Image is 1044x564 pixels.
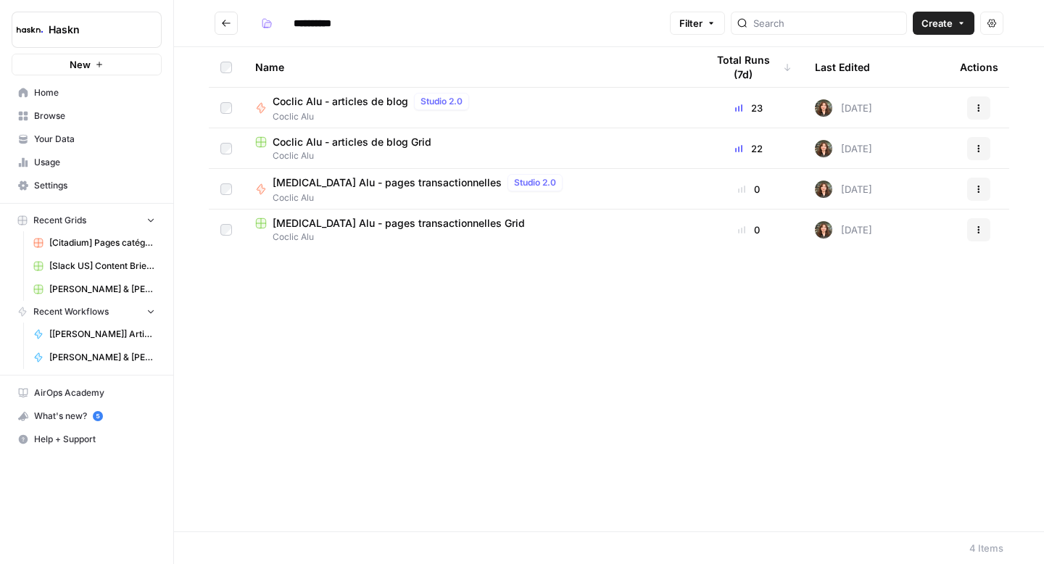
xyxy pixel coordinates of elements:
[34,156,155,169] span: Usage
[753,16,900,30] input: Search
[12,151,162,174] a: Usage
[273,191,568,204] span: Coclic Alu
[273,216,525,231] span: [MEDICAL_DATA] Alu - pages transactionnelles Grid
[70,57,91,72] span: New
[969,541,1003,555] div: 4 Items
[12,81,162,104] a: Home
[27,278,162,301] a: [PERSON_NAME] & [PERSON_NAME] - Optimization pages for LLMs Grid
[12,405,161,427] div: What's new?
[12,301,162,323] button: Recent Workflows
[12,428,162,451] button: Help + Support
[273,135,431,149] span: Coclic Alu - articles de blog Grid
[12,54,162,75] button: New
[34,133,155,146] span: Your Data
[706,141,792,156] div: 22
[34,386,155,399] span: AirOps Academy
[255,231,683,244] span: Coclic Alu
[49,22,136,37] span: Haskn
[34,433,155,446] span: Help + Support
[670,12,725,35] button: Filter
[27,323,162,346] a: [[PERSON_NAME]] Articles de blog - Créations
[706,47,792,87] div: Total Runs (7d)
[49,328,155,341] span: [[PERSON_NAME]] Articles de blog - Créations
[34,179,155,192] span: Settings
[815,181,832,198] img: wbc4lf7e8no3nva14b2bd9f41fnh
[34,109,155,123] span: Browse
[815,99,832,117] img: wbc4lf7e8no3nva14b2bd9f41fnh
[255,135,683,162] a: Coclic Alu - articles de blog GridCoclic Alu
[12,381,162,405] a: AirOps Academy
[815,99,872,117] div: [DATE]
[215,12,238,35] button: Go back
[514,176,556,189] span: Studio 2.0
[255,216,683,244] a: [MEDICAL_DATA] Alu - pages transactionnelles GridCoclic Alu
[27,254,162,278] a: [Slack US] Content Brief & Content Generation - Creation
[960,47,998,87] div: Actions
[49,351,155,364] span: [PERSON_NAME] & [PERSON_NAME] - Optimization pages for LLMs
[49,260,155,273] span: [Slack US] Content Brief & Content Generation - Creation
[255,174,683,204] a: [MEDICAL_DATA] Alu - pages transactionnellesStudio 2.0Coclic Alu
[921,16,953,30] span: Create
[33,214,86,227] span: Recent Grids
[815,140,832,157] img: wbc4lf7e8no3nva14b2bd9f41fnh
[27,231,162,254] a: [Citadium] Pages catégorie
[33,305,109,318] span: Recent Workflows
[49,236,155,249] span: [Citadium] Pages catégorie
[96,412,99,420] text: 5
[12,12,162,48] button: Workspace: Haskn
[34,86,155,99] span: Home
[255,149,683,162] span: Coclic Alu
[93,411,103,421] a: 5
[273,110,475,123] span: Coclic Alu
[12,128,162,151] a: Your Data
[815,47,870,87] div: Last Edited
[49,283,155,296] span: [PERSON_NAME] & [PERSON_NAME] - Optimization pages for LLMs Grid
[27,346,162,369] a: [PERSON_NAME] & [PERSON_NAME] - Optimization pages for LLMs
[815,221,832,239] img: wbc4lf7e8no3nva14b2bd9f41fnh
[815,140,872,157] div: [DATE]
[273,175,502,190] span: [MEDICAL_DATA] Alu - pages transactionnelles
[420,95,463,108] span: Studio 2.0
[12,210,162,231] button: Recent Grids
[913,12,974,35] button: Create
[12,174,162,197] a: Settings
[12,405,162,428] button: What's new? 5
[17,17,43,43] img: Haskn Logo
[706,101,792,115] div: 23
[12,104,162,128] a: Browse
[255,93,683,123] a: Coclic Alu - articles de blogStudio 2.0Coclic Alu
[706,182,792,196] div: 0
[815,181,872,198] div: [DATE]
[815,221,872,239] div: [DATE]
[679,16,703,30] span: Filter
[273,94,408,109] span: Coclic Alu - articles de blog
[255,47,683,87] div: Name
[706,223,792,237] div: 0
